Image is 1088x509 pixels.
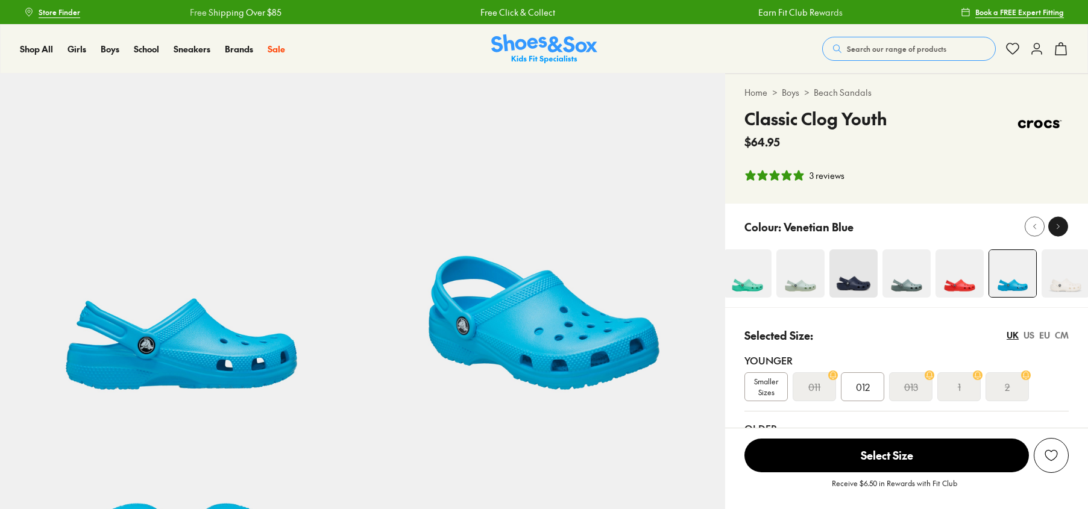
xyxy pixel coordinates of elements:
[829,249,878,298] img: 4-367741_1
[989,250,1036,297] img: 4-502824_1
[1055,329,1069,342] div: CM
[268,43,285,55] a: Sale
[1007,329,1019,342] div: UK
[174,43,210,55] a: Sneakers
[784,219,854,235] p: Venetian Blue
[744,439,1029,472] span: Select Size
[723,249,772,298] img: 4-502818_1
[491,34,597,64] img: SNS_Logo_Responsive.svg
[822,37,996,61] button: Search our range of products
[744,219,781,235] p: Colour:
[225,43,253,55] a: Brands
[114,6,206,19] a: Free Shipping Over $85
[808,379,820,394] s: 011
[847,43,946,54] span: Search our range of products
[1034,438,1069,473] button: Add to Wishlist
[744,106,887,131] h4: Classic Clog Youth
[39,7,80,17] span: Store Finder
[1024,329,1034,342] div: US
[491,34,597,64] a: Shoes & Sox
[958,379,961,394] s: 1
[24,1,80,23] a: Store Finder
[975,7,1064,17] span: Book a FREE Expert Fitting
[101,43,119,55] a: Boys
[814,86,872,99] a: Beach Sandals
[744,134,780,150] span: $64.95
[856,379,870,394] span: 012
[744,421,1069,436] div: Older
[961,1,1064,23] a: Book a FREE Expert Fitting
[1005,379,1010,394] s: 2
[1039,329,1050,342] div: EU
[744,169,844,182] button: 5 stars, 3 ratings
[744,327,813,343] p: Selected Size:
[810,169,844,182] div: 3 reviews
[744,438,1029,473] button: Select Size
[12,428,60,473] iframe: Gorgias live chat messenger
[20,43,53,55] a: Shop All
[1011,106,1069,142] img: Vendor logo
[363,73,726,436] img: 5-502825_1
[682,6,766,19] a: Earn Fit Club Rewards
[134,43,159,55] a: School
[935,249,984,298] img: 4-553259_1
[776,249,825,298] img: 4-553264_1
[744,86,767,99] a: Home
[882,249,931,298] img: 4-538776_1
[745,376,787,398] span: Smaller Sizes
[744,86,1069,99] div: > >
[782,86,799,99] a: Boys
[68,43,86,55] a: Girls
[404,6,479,19] a: Free Click & Collect
[744,353,1069,367] div: Younger
[832,478,957,499] p: Receive $6.50 in Rewards with Fit Club
[904,379,918,394] s: 013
